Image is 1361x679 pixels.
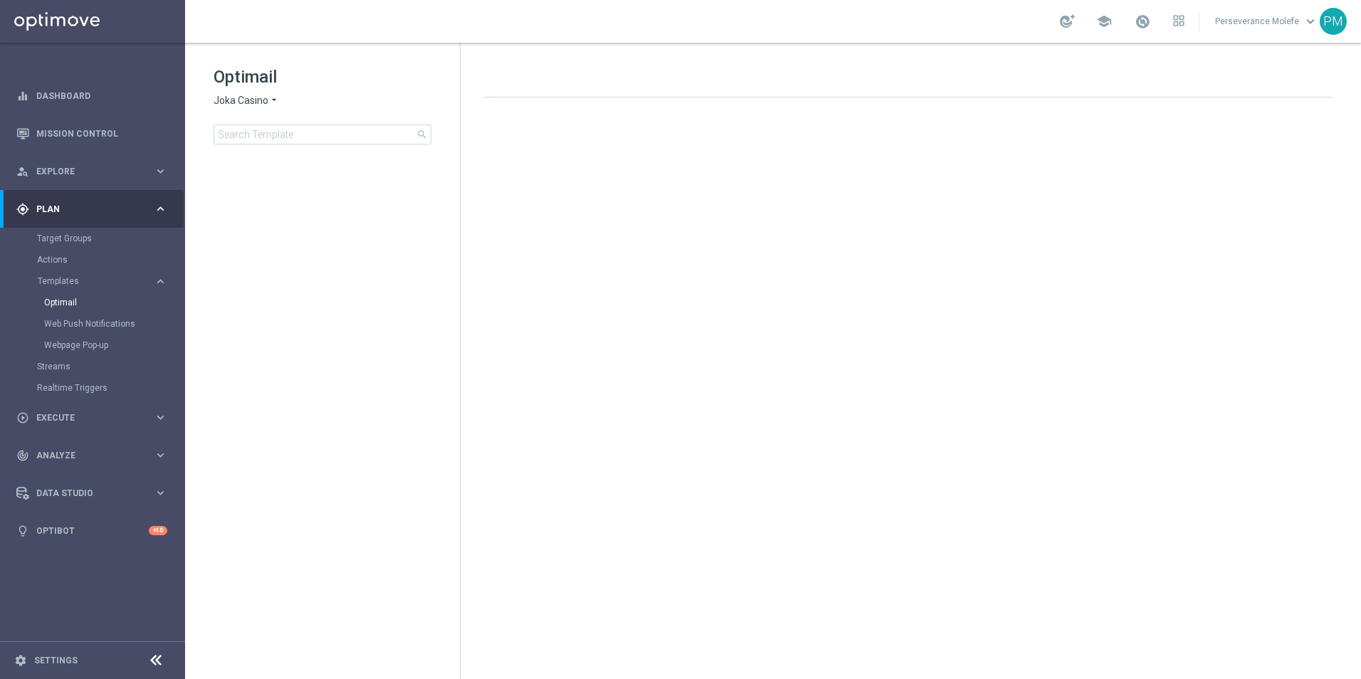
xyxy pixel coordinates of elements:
[44,335,184,356] div: Webpage Pop-up
[16,450,168,461] button: track_changes Analyze keyboard_arrow_right
[37,228,184,249] div: Target Groups
[16,411,29,424] i: play_circle_outline
[16,90,168,102] button: equalizer Dashboard
[16,203,29,216] i: gps_fixed
[37,361,148,372] a: Streams
[16,90,29,102] i: equalizer
[34,656,78,665] a: Settings
[154,275,167,288] i: keyboard_arrow_right
[37,377,184,399] div: Realtime Triggers
[214,125,431,144] input: Search Template
[16,525,168,537] button: lightbulb Optibot +10
[38,277,154,285] div: Templates
[38,277,140,285] span: Templates
[37,254,148,265] a: Actions
[268,94,280,107] i: arrow_drop_down
[16,128,168,140] button: Mission Control
[44,292,184,313] div: Optimail
[16,512,167,549] div: Optibot
[16,165,154,178] div: Explore
[44,318,148,330] a: Web Push Notifications
[16,77,167,115] div: Dashboard
[16,165,29,178] i: person_search
[36,489,154,498] span: Data Studio
[154,448,167,462] i: keyboard_arrow_right
[16,412,168,423] button: play_circle_outline Execute keyboard_arrow_right
[154,411,167,424] i: keyboard_arrow_right
[16,525,29,537] i: lightbulb
[37,270,184,356] div: Templates
[36,205,154,214] span: Plan
[16,411,154,424] div: Execute
[36,451,154,460] span: Analyze
[37,233,148,244] a: Target Groups
[36,414,154,422] span: Execute
[36,77,167,115] a: Dashboard
[1214,11,1320,32] a: Perseverance Molefekeyboard_arrow_down
[214,94,268,107] span: Joka Casino
[416,129,428,140] span: search
[16,487,154,500] div: Data Studio
[44,339,148,351] a: Webpage Pop-up
[36,115,167,152] a: Mission Control
[154,202,167,216] i: keyboard_arrow_right
[16,166,168,177] button: person_search Explore keyboard_arrow_right
[44,313,184,335] div: Web Push Notifications
[149,526,167,535] div: +10
[154,164,167,178] i: keyboard_arrow_right
[154,486,167,500] i: keyboard_arrow_right
[37,249,184,270] div: Actions
[36,512,149,549] a: Optibot
[214,65,431,88] h1: Optimail
[16,203,154,216] div: Plan
[44,297,148,308] a: Optimail
[16,204,168,215] button: gps_fixed Plan keyboard_arrow_right
[37,382,148,394] a: Realtime Triggers
[36,167,154,176] span: Explore
[1320,8,1347,35] div: PM
[14,654,27,667] i: settings
[37,275,168,287] button: Templates keyboard_arrow_right
[37,356,184,377] div: Streams
[16,115,167,152] div: Mission Control
[1303,14,1318,29] span: keyboard_arrow_down
[1096,14,1112,29] span: school
[16,449,29,462] i: track_changes
[16,488,168,499] button: Data Studio keyboard_arrow_right
[16,449,154,462] div: Analyze
[214,94,280,107] button: Joka Casino arrow_drop_down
